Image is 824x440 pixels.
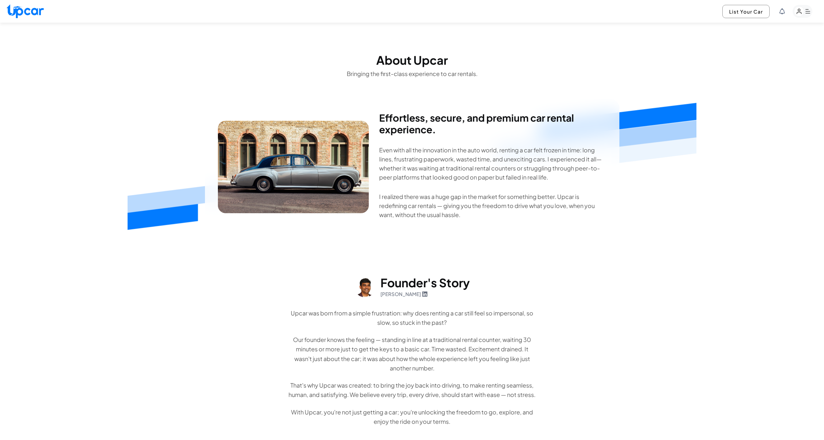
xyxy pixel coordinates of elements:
[288,335,536,373] p: Our founder knows the feeling — standing in line at a traditional rental counter, waiting 30 minu...
[288,308,536,327] p: Upcar was born from a simple frustration: why does renting a car still feel so impersonal, so slo...
[379,146,606,182] p: Even with all the innovation in the auto world, renting a car felt frozen in time: long lines, fr...
[379,112,606,135] blockquote: Effortless, secure, and premium car rental experience.
[288,380,536,400] p: That's why Upcar was created: to bring the joy back into driving, to make renting seamless, human...
[303,69,521,78] p: Bringing the first-class experience to car rentals.
[380,291,427,298] a: [PERSON_NAME]
[379,192,606,219] p: I realized there was a huge gap in the market for something better. Upcar is redefining car renta...
[6,4,44,18] img: Upcar Logo
[218,121,369,213] img: Founder
[380,276,470,289] h2: Founder's Story
[288,407,536,426] p: With Upcar, you're not just getting a car; you're unlocking the freedom to go, explore, and enjoy...
[355,277,375,297] img: Founder
[722,5,770,18] button: List Your Car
